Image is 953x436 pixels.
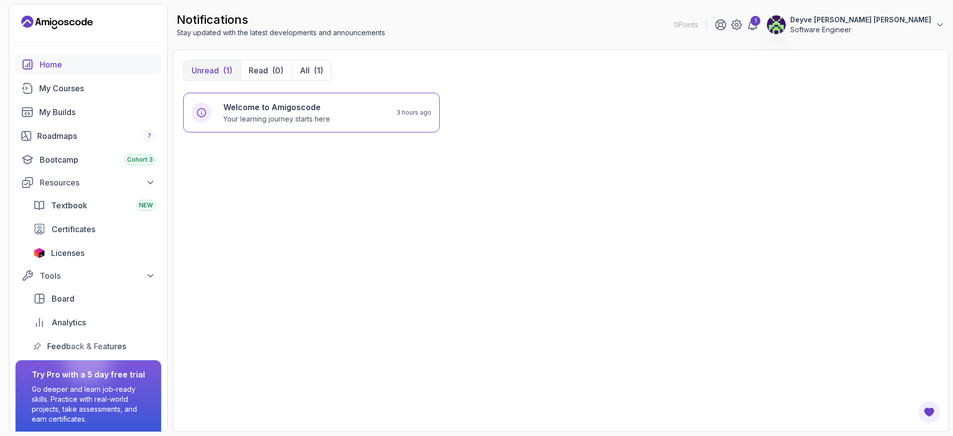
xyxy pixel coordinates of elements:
span: 7 [147,132,151,140]
p: 0 Points [674,20,698,30]
a: analytics [27,312,161,332]
p: Stay updated with the latest developments and announcements [177,28,385,38]
a: builds [15,102,161,122]
p: Your learning journey starts here [223,114,330,124]
a: textbook [27,195,161,215]
button: Read(0) [240,61,291,80]
a: certificates [27,219,161,239]
a: 1 [747,19,758,31]
div: Home [40,59,155,70]
a: Landing page [21,14,93,30]
button: user profile imageDeyve [PERSON_NAME] [PERSON_NAME]Software Engineer [766,15,945,35]
div: 1 [750,16,760,26]
h6: Welcome to Amigoscode [223,101,330,113]
img: user profile image [767,15,786,34]
a: home [15,55,161,74]
span: Cohort 3 [127,156,153,164]
button: Resources [15,174,161,191]
div: Bootcamp [40,154,155,166]
div: Resources [40,177,155,188]
span: Analytics [52,316,86,328]
div: Tools [40,270,155,282]
a: feedback [27,336,161,356]
div: My Courses [39,82,155,94]
div: Roadmaps [37,130,155,142]
a: roadmaps [15,126,161,146]
button: All(1) [291,61,331,80]
p: Software Engineer [790,25,931,35]
img: jetbrains icon [33,248,45,258]
span: Feedback & Features [47,340,126,352]
button: Tools [15,267,161,285]
a: board [27,289,161,309]
button: Open Feedback Button [917,400,941,424]
div: (0) [272,64,283,76]
span: Textbook [51,199,87,211]
p: Deyve [PERSON_NAME] [PERSON_NAME] [790,15,931,25]
button: Unread(1) [184,61,240,80]
span: NEW [139,201,153,209]
span: Licenses [51,247,84,259]
a: licenses [27,243,161,263]
div: (1) [314,64,323,76]
p: Unread [192,64,219,76]
div: (1) [223,64,232,76]
p: All [300,64,310,76]
a: courses [15,78,161,98]
p: 3 hours ago [397,109,431,117]
span: Board [52,293,74,305]
p: Go deeper and learn job-ready skills. Practice with real-world projects, take assessments, and ea... [32,384,145,424]
a: bootcamp [15,150,161,170]
div: My Builds [39,106,155,118]
p: Read [249,64,268,76]
span: Certificates [52,223,95,235]
h2: notifications [177,12,385,28]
